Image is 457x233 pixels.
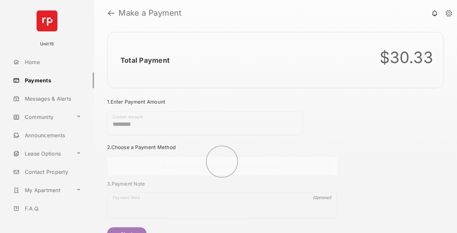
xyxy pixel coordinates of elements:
strong: Make a Payment [118,9,181,17]
a: F.A.Q. [10,201,94,216]
h3: 1. Enter Payment Amount [107,99,337,105]
a: Community [10,109,73,125]
a: Payments [10,73,94,88]
a: Contact Property [10,164,94,180]
a: My Apartment [10,182,73,198]
a: Home [10,54,94,70]
img: svg+xml;base64,PHN2ZyB4bWxucz0iaHR0cDovL3d3dy53My5vcmcvMjAwMC9zdmciIHdpZHRoPSI2NCIgaGVpZ2h0PSI2NC... [37,10,57,31]
a: Announcements [10,127,94,143]
h2: Total Payment [120,56,170,64]
h3: 3. Payment Note [107,181,337,187]
a: Messages & Alerts [10,91,94,107]
a: Lease Options [10,146,73,161]
h3: 2. Choose a Payment Method [107,144,337,150]
p: Unit15 [40,41,54,47]
div: $30.33 [380,48,433,67]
